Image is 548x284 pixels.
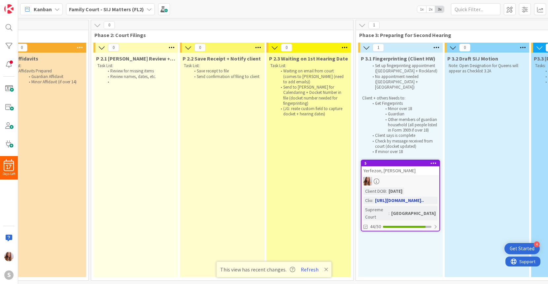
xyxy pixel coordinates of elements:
span: : [372,197,373,204]
p: Task List: [97,63,174,68]
input: Quick Filter... [451,3,500,15]
li: If minor over 18 [369,149,439,154]
img: AR [4,252,14,261]
span: P1.3 Affidavits [4,55,38,62]
p: Note: Open Designation for Queens will appear as Checklist 3.2A [449,63,525,74]
span: P 3.1 Fingerprinting (Client HW) [361,55,435,62]
span: P 2.2 Save Receipt + Notify client [183,55,261,62]
p: Task List: [184,63,260,68]
span: 0 [104,21,115,29]
span: P 3.2 Draft SIJ Motion [447,55,498,62]
button: Refresh [298,265,321,274]
span: Support [14,1,30,9]
li: Guardian Affidavit [12,74,83,79]
div: Clio [363,197,372,204]
li: Guardian [369,111,439,117]
span: P 2.1 Lina Review + E-File [96,55,175,62]
li: Waiting on email from court (comes to [PERSON_NAME] (need to add emails)) [277,68,347,85]
span: This view has recent changes. [220,265,295,273]
li: Other members of guardian household (all people listed in Form 3909 if over 18) [369,117,439,133]
a: [URL][DOMAIN_NAME].. [375,197,424,203]
span: 3x [435,6,444,13]
span: 1 [373,44,384,52]
span: 2x [426,6,435,13]
li: Get Fingerprints [369,101,439,106]
span: Phase 2: Court Filings [94,32,345,38]
div: 5 [361,160,439,166]
p: Task List: [270,63,347,68]
li: Send confirmation of filing to client [190,74,261,79]
li: Minor Affidavit (if over 14) [12,79,83,85]
span: Kanban [34,5,52,13]
li: (JG: reate custom field to capture docket + hearing dates) [277,106,347,117]
li: Client says is complete [369,133,439,138]
span: 0 [459,44,470,52]
p: Client + others Needs to: [362,96,439,101]
div: AR [361,177,439,185]
span: : [386,187,387,195]
li: Affidavits Prepared [12,68,83,74]
span: 0 [194,44,206,52]
span: 44/50 [370,223,381,230]
span: P 2.3 Waiting on 1st Hearing Date [269,55,348,62]
li: Review for missing items [104,68,174,74]
p: Task List: [6,63,82,68]
div: S [4,270,14,280]
span: 17 [6,165,12,169]
a: 5Yerfezon, [PERSON_NAME]ARClient DOB:[DATE]Clio:[URL][DOMAIN_NAME]..Supreme Court:[GEOGRAPHIC_DAT... [361,160,440,231]
img: Visit kanbanzone.com [4,4,14,14]
li: Check by message received from court (docket updated) [369,139,439,149]
span: 1x [417,6,426,13]
li: Review names, dates, etc. [104,74,174,79]
li: Minor over 18 [369,106,439,111]
li: Set up fingerprinting appointment ([GEOGRAPHIC_DATA] + Rockland) [369,63,439,74]
div: [GEOGRAPHIC_DATA] [390,210,437,217]
b: Family Court - SIJ Matters (FL2) [69,6,144,13]
div: Supreme Court [363,206,389,221]
span: : [389,210,390,217]
img: AR [363,177,372,185]
span: 0 [281,44,292,52]
span: 1 [368,21,380,29]
span: 0 [16,44,27,52]
li: No appointment needed ([GEOGRAPHIC_DATA] + [GEOGRAPHIC_DATA]) [369,74,439,90]
div: Yerfezon, [PERSON_NAME] [361,166,439,175]
div: 4 [534,241,540,247]
div: 5Yerfezon, [PERSON_NAME] [361,160,439,175]
div: [DATE] [387,187,404,195]
div: Open Get Started checklist, remaining modules: 4 [504,243,540,254]
div: 5 [364,161,439,166]
span: 0 [108,44,119,52]
li: Save receipt to file [190,68,261,74]
div: Client DOB [363,187,386,195]
li: Send to [PERSON_NAME] for Calendaring + Docket Number in file (docket number needed for fingerpri... [277,85,347,106]
div: Get Started [510,245,534,252]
